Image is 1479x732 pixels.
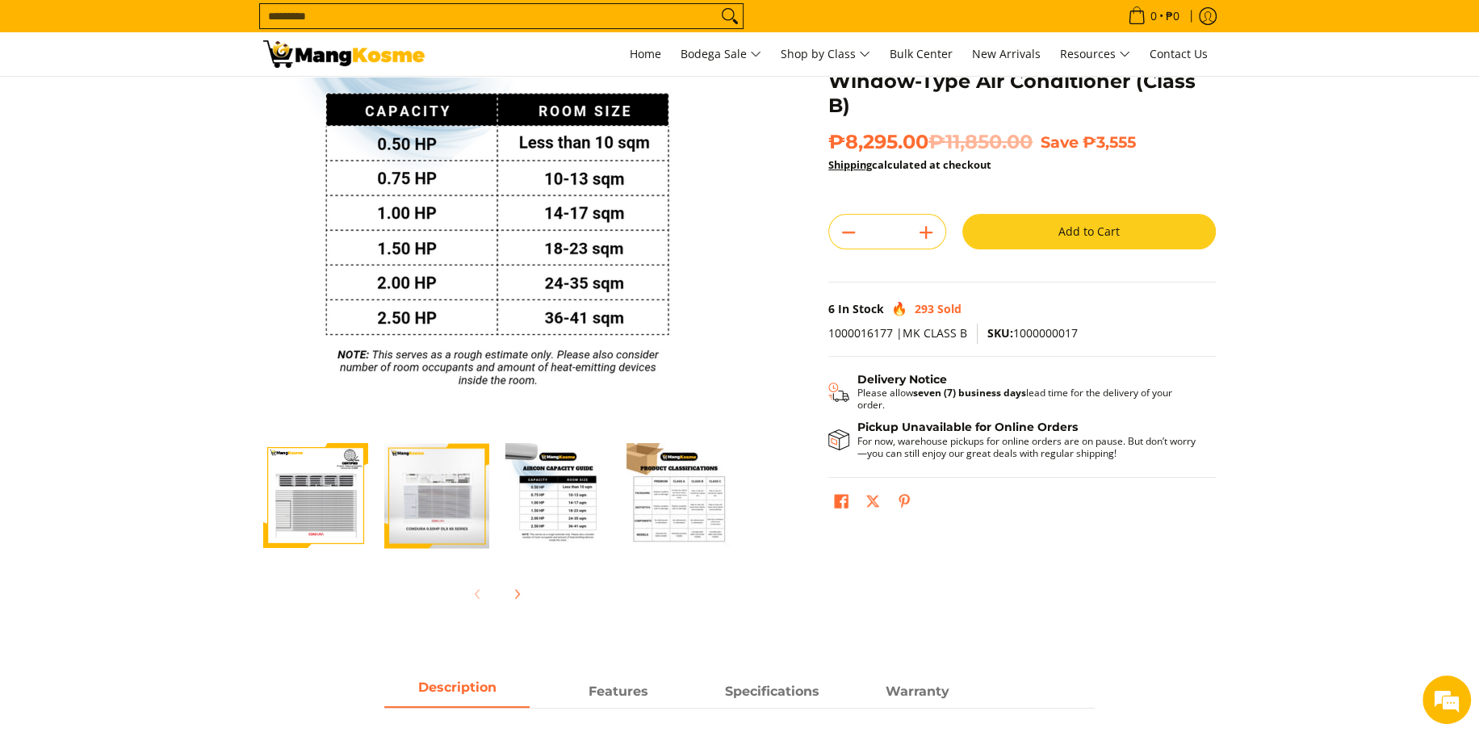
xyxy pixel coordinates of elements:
[828,157,872,172] a: Shipping
[781,44,870,65] span: Shop by Class
[1041,132,1079,152] span: Save
[1083,132,1136,152] span: ₱3,555
[972,46,1041,61] span: New Arrivals
[499,576,534,612] button: Next
[844,677,990,708] a: Description 3
[882,32,961,76] a: Bulk Center
[263,443,368,548] img: condura-wrac-6s-premium-mang-kosme
[987,325,1078,341] span: 1000000017
[890,46,953,61] span: Bulk Center
[630,46,661,61] span: Home
[84,90,271,111] div: Chat with us now
[384,433,489,558] img: condura aircon-window type-0.5 hp-dlx 6s series-front view-concepstore
[828,301,835,316] span: 6
[699,677,844,708] a: Description 2
[622,32,669,76] a: Home
[1060,44,1130,65] span: Resources
[828,373,1200,412] button: Shipping & Delivery
[838,301,884,316] span: In Stock
[928,130,1033,154] del: ₱11,850.00
[915,301,934,316] span: 293
[886,684,949,699] strong: Warranty
[672,32,769,76] a: Bodega Sale
[1123,7,1184,25] span: •
[913,386,1026,399] strong: seven (7) business days
[907,220,945,245] button: Add
[717,4,743,28] button: Search
[987,325,1013,341] span: SKU:
[962,214,1216,249] button: Add to Cart
[828,157,991,172] strong: calculated at checkout
[681,44,761,65] span: Bodega Sale
[937,301,962,316] span: Sold
[828,130,1033,154] span: ₱8,295.00
[384,677,530,708] a: Description
[8,441,308,497] textarea: Type your message and hit 'Enter'
[829,220,868,245] button: Subtract
[265,8,304,47] div: Minimize live chat window
[893,490,915,517] a: Pin on Pinterest
[1148,10,1159,22] span: 0
[626,443,731,548] img: Condura 0.50 HP 6S Standard Window-Type Air Conditioner (Class B)-4
[964,32,1049,76] a: New Arrivals
[94,203,223,366] span: We're online!
[263,40,425,68] img: Condura Timer 6S Series 0.50 HP - Class B l Mang Kosme
[857,387,1200,411] p: Please allow lead time for the delivery of your order.
[857,435,1200,459] p: For now, warehouse pickups for online orders are on pause. But don’t worry—you can still enjoy ou...
[546,677,691,708] a: Description 1
[773,32,878,76] a: Shop by Class
[857,420,1078,434] strong: Pickup Unavailable for Online Orders
[441,32,1216,76] nav: Main Menu
[861,490,884,517] a: Post on X
[546,677,691,706] span: Features
[1052,32,1138,76] a: Resources
[699,677,844,706] span: Specifications
[1163,10,1182,22] span: ₱0
[1150,46,1208,61] span: Contact Us
[1142,32,1216,76] a: Contact Us
[384,677,530,706] span: Description
[828,45,1216,118] h1: Condura 0.50 HP 6S Standard Window-Type Air Conditioner (Class B)
[830,490,853,517] a: Share on Facebook
[828,325,967,341] span: 1000016177 |MK CLASS B
[857,372,947,387] strong: Delivery Notice
[505,443,610,548] img: Condura 0.50 HP 6S Standard Window-Type Air Conditioner (Class B)-3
